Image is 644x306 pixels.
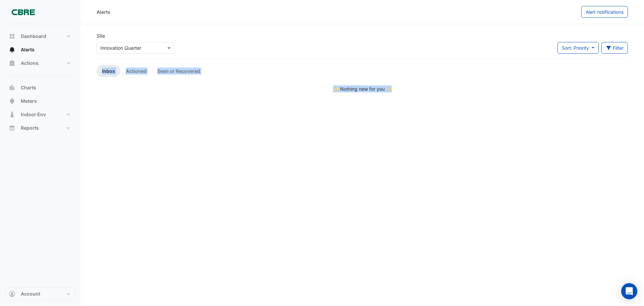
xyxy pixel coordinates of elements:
app-icon: Charts [9,84,15,91]
button: Charts [5,81,75,94]
app-icon: Indoor Env [9,111,15,118]
span: Alert notifications [586,9,624,15]
span: Actions [21,60,39,67]
button: Alert notifications [581,6,628,18]
app-icon: Alerts [9,46,15,53]
a: Seen or Recovered [152,65,206,77]
app-icon: Dashboard [9,33,15,40]
span: Indoor Env [21,111,46,118]
div: Open Intercom Messenger [621,283,637,299]
a: Inbox [97,65,120,77]
img: Company Logo [8,5,38,19]
button: Dashboard [5,30,75,43]
button: Actions [5,56,75,70]
button: Filter [601,42,628,54]
a: Actioned [120,65,152,77]
button: Meters [5,94,75,108]
span: Dashboard [21,33,46,40]
span: Alerts [21,46,35,53]
button: Indoor Env [5,108,75,121]
div: ✨ Nothing new for you ✨ [97,85,628,92]
label: Site [97,32,105,39]
span: Charts [21,84,36,91]
span: Sort: Priority [562,45,589,51]
app-icon: Reports [9,125,15,131]
button: Account [5,287,75,301]
button: Sort: Priority [557,42,599,54]
app-icon: Actions [9,60,15,67]
div: Alerts [97,8,110,15]
span: Account [21,291,40,297]
button: Reports [5,121,75,135]
button: Alerts [5,43,75,56]
span: Meters [21,98,37,104]
span: Reports [21,125,39,131]
app-icon: Meters [9,98,15,104]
